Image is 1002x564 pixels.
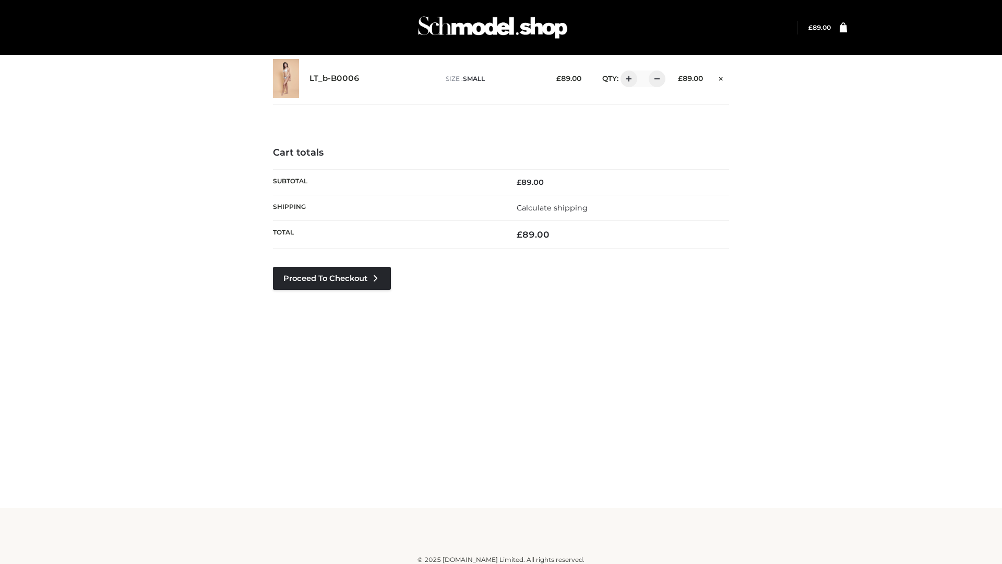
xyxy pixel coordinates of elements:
a: Remove this item [713,70,729,84]
img: Schmodel Admin 964 [414,7,571,48]
th: Shipping [273,195,501,220]
span: £ [517,178,521,187]
p: size : [446,74,540,84]
bdi: 89.00 [556,74,581,83]
a: Calculate shipping [517,203,588,213]
span: £ [556,74,561,83]
h4: Cart totals [273,147,729,159]
span: £ [678,74,683,83]
a: £89.00 [808,23,831,31]
bdi: 89.00 [808,23,831,31]
bdi: 89.00 [678,74,703,83]
a: LT_b-B0006 [309,74,360,84]
th: Total [273,221,501,249]
span: £ [517,229,522,240]
bdi: 89.00 [517,229,550,240]
span: £ [808,23,813,31]
div: QTY: [592,70,662,87]
bdi: 89.00 [517,178,544,187]
span: SMALL [463,75,485,83]
a: Proceed to Checkout [273,267,391,290]
th: Subtotal [273,169,501,195]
